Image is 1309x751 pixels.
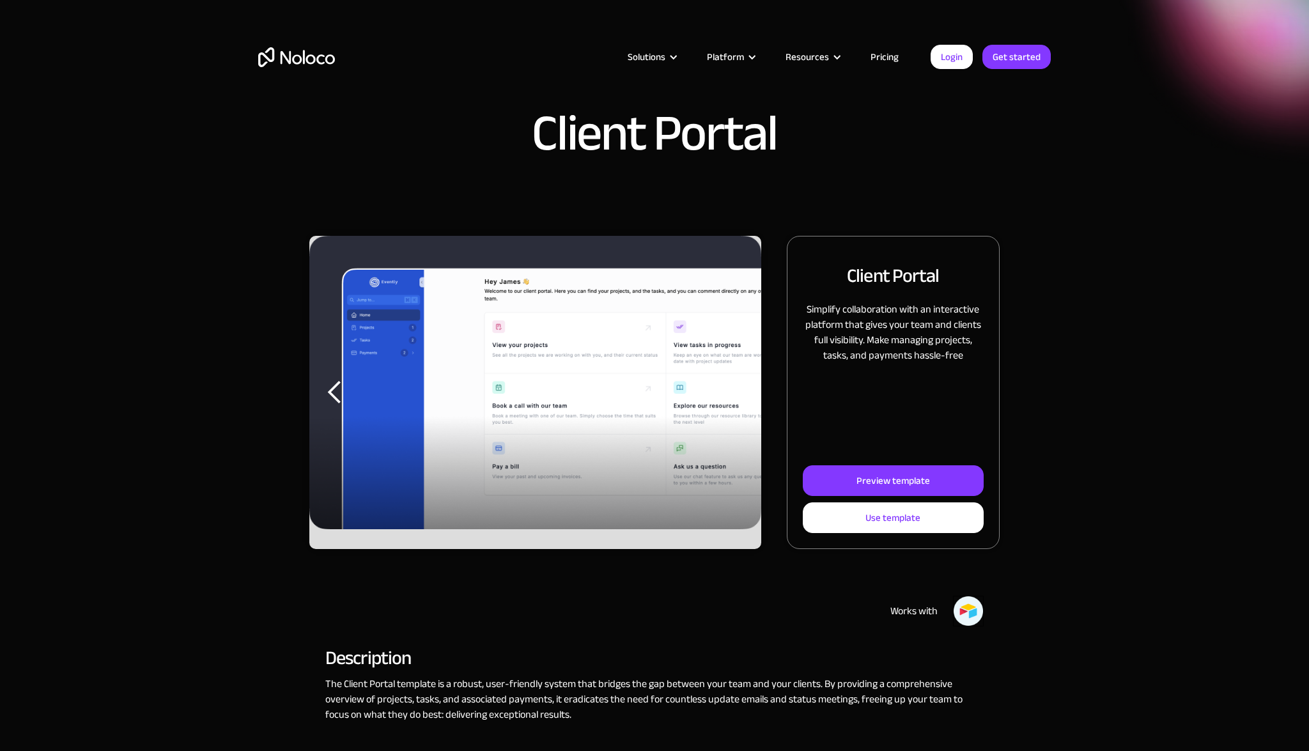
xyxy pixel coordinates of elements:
[865,509,920,526] div: Use template
[982,45,1051,69] a: Get started
[855,49,915,65] a: Pricing
[890,603,938,619] div: Works with
[628,49,665,65] div: Solutions
[803,502,984,533] a: Use template
[325,735,984,750] p: ‍
[803,302,984,363] p: Simplify collaboration with an interactive platform that gives your team and clients full visibil...
[786,49,829,65] div: Resources
[953,596,984,626] img: Airtable
[847,262,939,289] h2: Client Portal
[707,49,744,65] div: Platform
[931,45,973,69] a: Login
[803,465,984,496] a: Preview template
[532,108,777,159] h1: Client Portal
[856,472,930,489] div: Preview template
[325,652,984,663] h2: Description
[325,676,984,722] p: The Client Portal template is a robust, user-friendly system that bridges the gap between your te...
